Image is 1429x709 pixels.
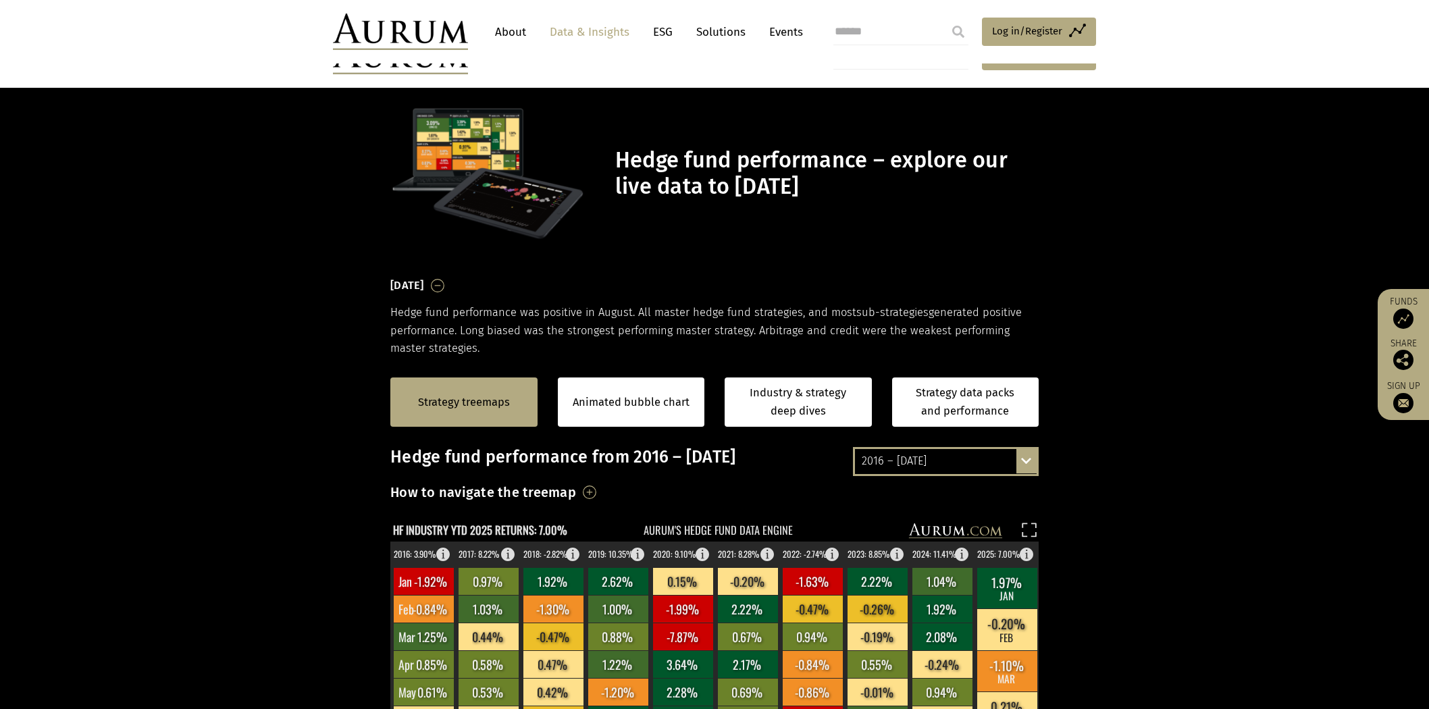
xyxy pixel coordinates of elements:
[333,14,468,50] img: Aurum
[390,275,424,296] h3: [DATE]
[390,447,1039,467] h3: Hedge fund performance from 2016 – [DATE]
[543,20,636,45] a: Data & Insights
[615,147,1035,200] h1: Hedge fund performance – explore our live data to [DATE]
[418,394,510,411] a: Strategy treemaps
[1393,393,1413,413] img: Sign up to our newsletter
[690,20,752,45] a: Solutions
[1384,296,1422,329] a: Funds
[762,20,803,45] a: Events
[573,394,690,411] a: Animated bubble chart
[856,306,929,319] span: sub-strategies
[390,304,1039,357] p: Hedge fund performance was positive in August. All master hedge fund strategies, and most generat...
[855,449,1037,473] div: 2016 – [DATE]
[1393,309,1413,329] img: Access Funds
[992,23,1062,39] span: Log in/Register
[1384,339,1422,370] div: Share
[390,481,576,504] h3: How to navigate the treemap
[725,377,872,427] a: Industry & strategy deep dives
[1384,380,1422,413] a: Sign up
[488,20,533,45] a: About
[945,18,972,45] input: Submit
[892,377,1039,427] a: Strategy data packs and performance
[982,18,1096,46] a: Log in/Register
[1393,350,1413,370] img: Share this post
[646,20,679,45] a: ESG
